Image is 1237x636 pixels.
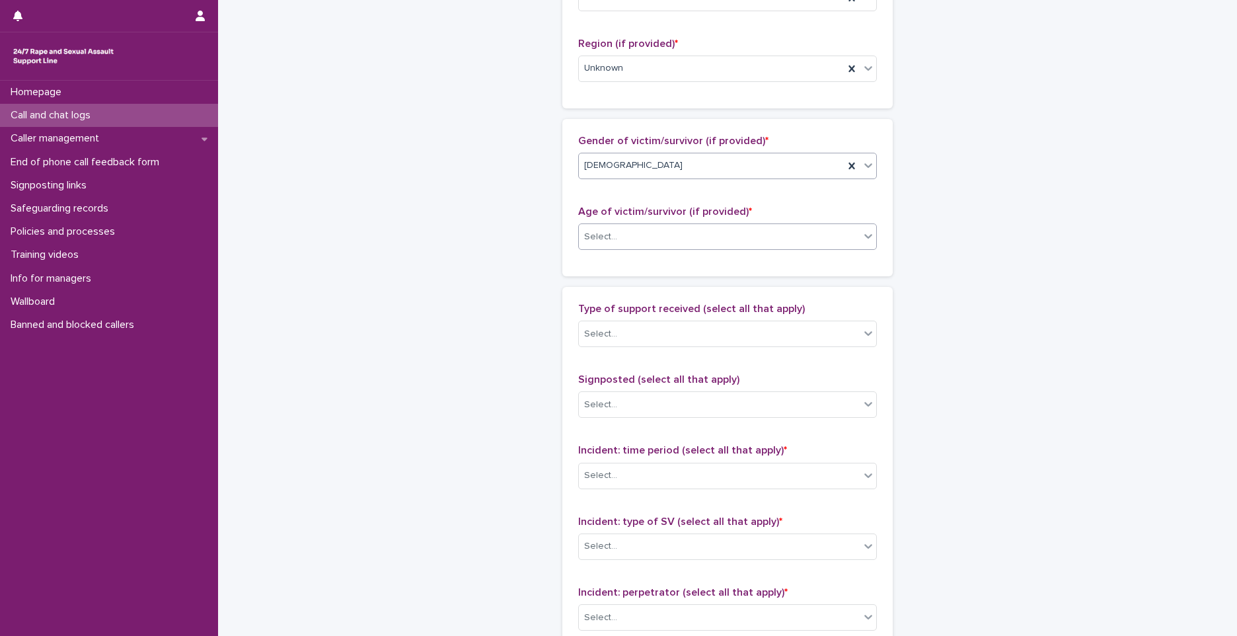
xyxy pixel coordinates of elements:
[584,61,623,75] span: Unknown
[5,249,89,261] p: Training videos
[584,539,617,553] div: Select...
[5,86,72,99] p: Homepage
[578,374,739,385] span: Signposted (select all that apply)
[11,43,116,69] img: rhQMoQhaT3yELyF149Cw
[578,38,678,49] span: Region (if provided)
[584,230,617,244] div: Select...
[584,327,617,341] div: Select...
[578,136,768,146] span: Gender of victim/survivor (if provided)
[5,202,119,215] p: Safeguarding records
[584,159,683,173] span: [DEMOGRAPHIC_DATA]
[578,445,787,456] span: Incident: time period (select all that apply)
[578,303,805,314] span: Type of support received (select all that apply)
[5,272,102,285] p: Info for managers
[584,611,617,625] div: Select...
[5,109,101,122] p: Call and chat logs
[5,225,126,238] p: Policies and processes
[584,469,617,483] div: Select...
[5,179,97,192] p: Signposting links
[5,156,170,169] p: End of phone call feedback form
[5,319,145,331] p: Banned and blocked callers
[578,587,788,598] span: Incident: perpetrator (select all that apply)
[578,516,782,527] span: Incident: type of SV (select all that apply)
[5,296,65,308] p: Wallboard
[584,398,617,412] div: Select...
[5,132,110,145] p: Caller management
[578,206,752,217] span: Age of victim/survivor (if provided)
